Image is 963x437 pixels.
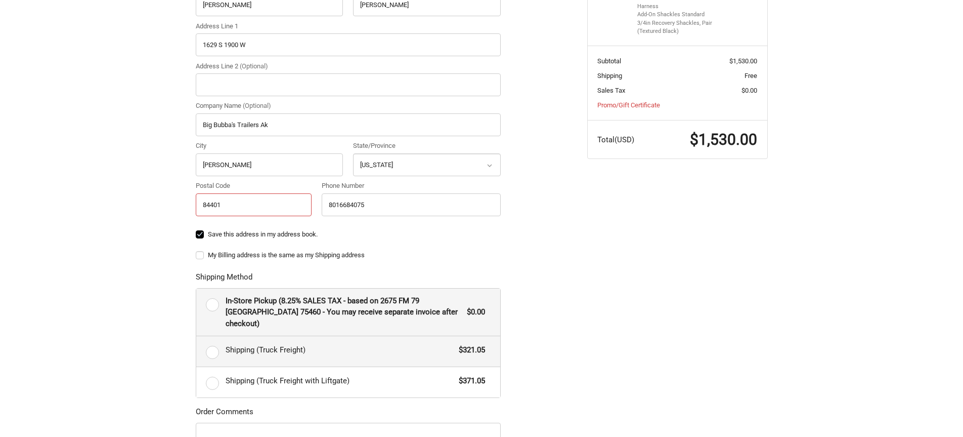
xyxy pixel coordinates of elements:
span: Shipping (Truck Freight) [226,344,454,356]
label: City [196,141,343,151]
span: $321.05 [454,344,486,356]
span: Subtotal [597,57,621,65]
label: Company Name [196,101,501,111]
span: Total (USD) [597,135,634,144]
li: Add-On Shackles Standard 3/4in Recovery Shackles, Pair (Textured Black) [637,11,715,36]
span: Shipping [597,72,622,80]
label: State/Province [353,141,501,151]
label: Address Line 1 [196,21,501,31]
span: $0.00 [462,306,486,318]
span: $371.05 [454,375,486,387]
span: Shipping (Truck Freight with Liftgate) [226,375,454,387]
label: Save this address in my address book. [196,230,501,239]
span: Sales Tax [597,87,625,94]
iframe: Chat Widget [912,388,963,437]
span: $1,530.00 [690,131,757,148]
label: My Billing address is the same as my Shipping address [196,251,501,259]
legend: Shipping Method [196,271,252,288]
small: (Optional) [240,62,268,70]
span: $1,530.00 [729,57,757,65]
label: Phone Number [322,181,501,191]
a: Promo/Gift Certificate [597,101,660,109]
span: In-Store Pickup (8.25% SALES TAX - based on 2675 FM 79 [GEOGRAPHIC_DATA] 75460 - You may receive ... [226,295,462,330]
small: (Optional) [243,102,271,109]
span: $0.00 [741,87,757,94]
span: Free [745,72,757,80]
legend: Order Comments [196,406,253,422]
label: Address Line 2 [196,61,501,71]
label: Postal Code [196,181,312,191]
